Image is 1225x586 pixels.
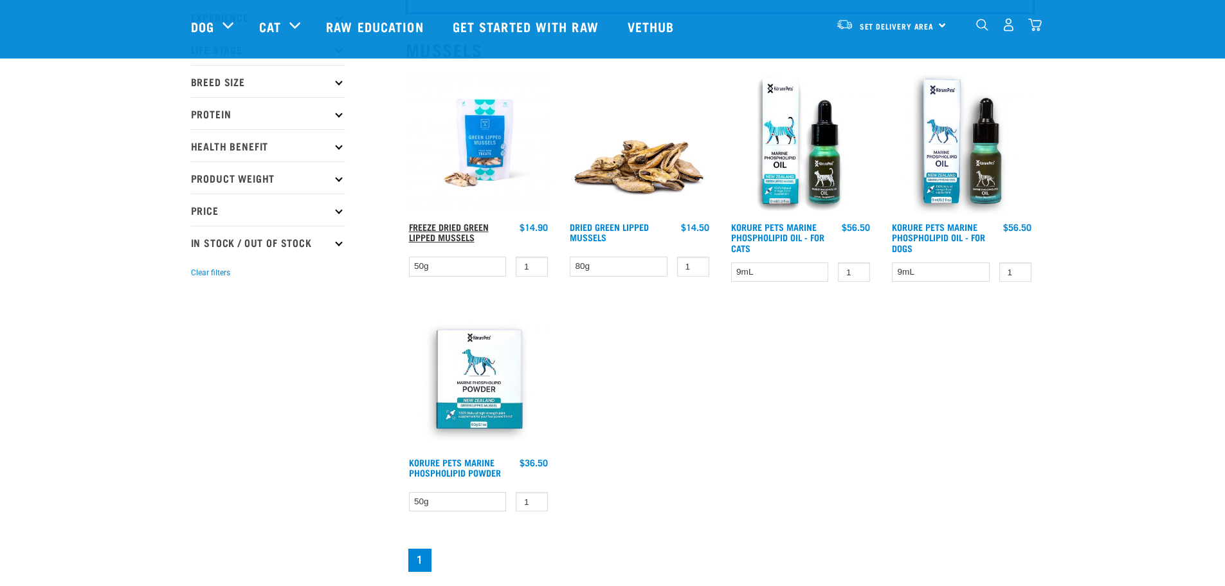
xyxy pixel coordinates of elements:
[191,161,345,194] p: Product Weight
[406,546,1035,574] nav: pagination
[440,1,615,52] a: Get started with Raw
[191,129,345,161] p: Health Benefit
[409,224,489,239] a: Freeze Dried Green Lipped Mussels
[191,97,345,129] p: Protein
[1028,18,1042,32] img: home-icon@2x.png
[567,70,712,216] img: 1306 Freeze Dried Mussels 01
[409,460,501,475] a: Korure Pets Marine Phospholipid Powder
[313,1,439,52] a: Raw Education
[191,65,345,97] p: Breed Size
[999,262,1031,282] input: 1
[677,257,709,277] input: 1
[892,224,985,250] a: Korure Pets Marine Phospholipid Oil - for Dogs
[191,226,345,258] p: In Stock / Out Of Stock
[1003,222,1031,232] div: $56.50
[570,224,649,239] a: Dried Green Lipped Mussels
[408,549,431,572] a: Page 1
[731,224,824,250] a: Korure Pets Marine Phospholipid Oil - for Cats
[976,19,988,31] img: home-icon-1@2x.png
[516,492,548,512] input: 1
[728,70,874,216] img: Cat MP Oilsmaller 1024x1024
[1002,18,1015,32] img: user.png
[259,17,281,36] a: Cat
[191,17,214,36] a: Dog
[520,457,548,468] div: $36.50
[516,257,548,277] input: 1
[406,70,552,216] img: RE Product Shoot 2023 Nov8551
[520,222,548,232] div: $14.90
[681,222,709,232] div: $14.50
[615,1,691,52] a: Vethub
[191,267,230,279] button: Clear filters
[860,24,934,28] span: Set Delivery Area
[406,305,552,451] img: POWDER01 65ae0065 919d 4332 9357 5d1113de9ef1 1024x1024
[191,194,345,226] p: Price
[889,70,1035,216] img: OI Lfront 1024x1024
[838,262,870,282] input: 1
[842,222,870,232] div: $56.50
[836,19,853,30] img: van-moving.png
